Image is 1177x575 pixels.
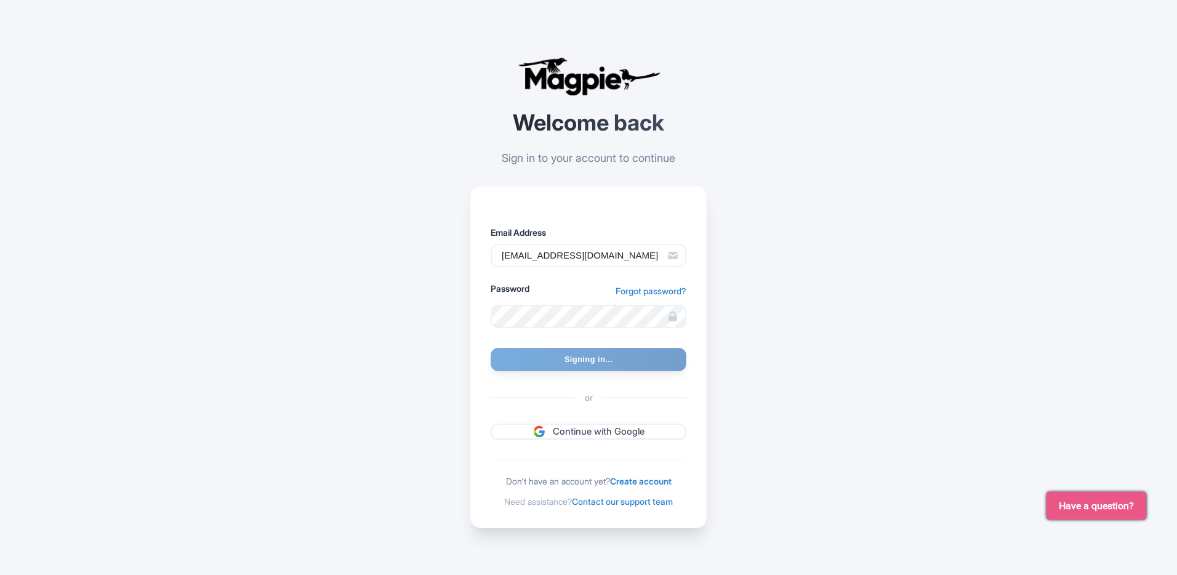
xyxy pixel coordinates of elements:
span: or [575,391,603,404]
a: Create account [610,476,672,486]
input: Enter your email address [491,244,686,267]
a: Forgot password? [616,284,686,297]
div: Don't have an account yet? [491,475,686,488]
span: Have a question? [1059,499,1134,513]
input: Signing in... [491,348,686,371]
label: Password [491,282,529,295]
button: Have a question? [1046,492,1146,520]
h2: Welcome back [470,111,707,135]
a: Continue with Google [491,424,686,440]
div: Need assistance? [491,495,686,508]
img: logo-ab69f6fb50320c5b225c76a69d11143b.png [515,57,662,96]
label: Email Address [491,226,686,239]
a: Contact our support team [572,496,673,507]
p: Sign in to your account to continue [470,150,707,166]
